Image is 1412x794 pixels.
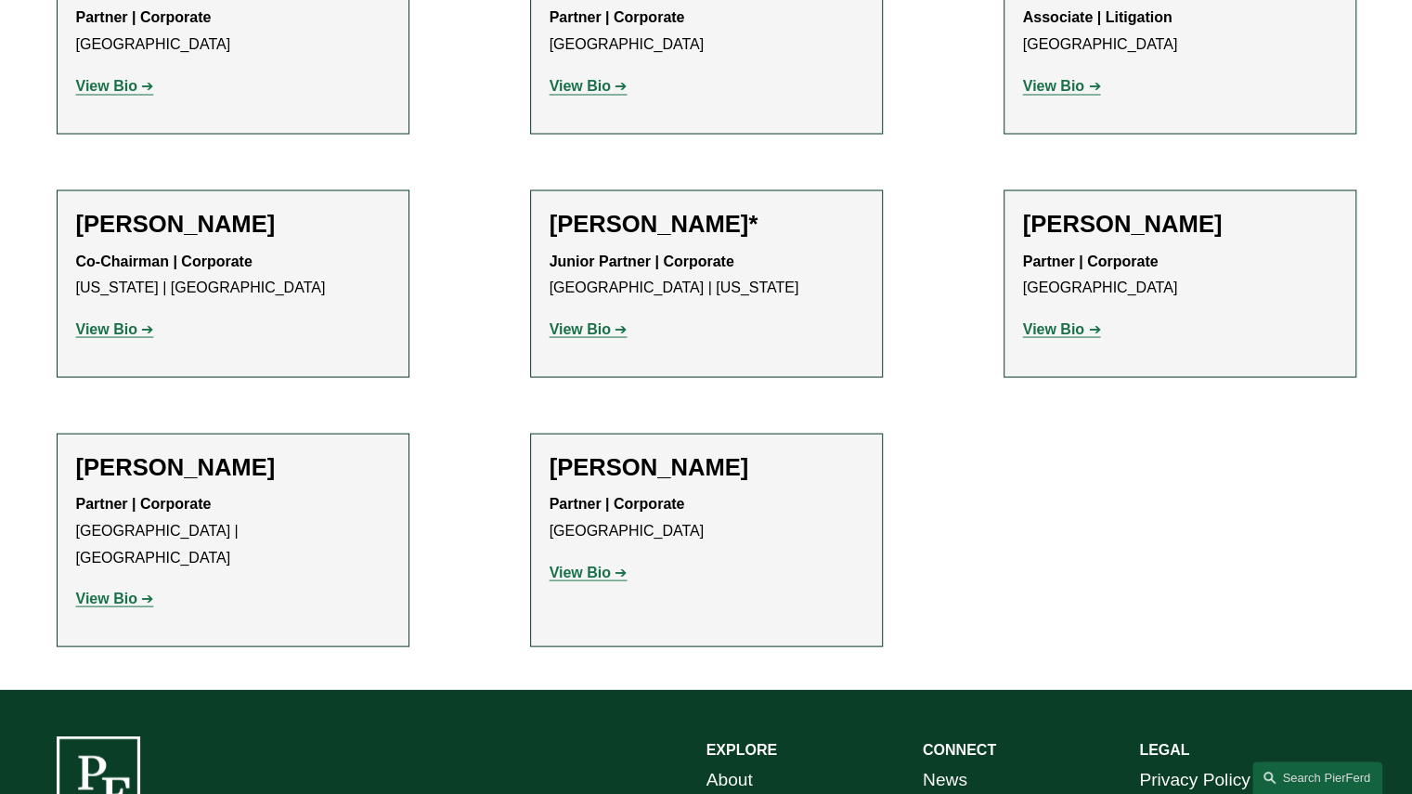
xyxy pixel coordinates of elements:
h2: [PERSON_NAME] [1023,209,1337,238]
p: [GEOGRAPHIC_DATA] | [US_STATE] [550,248,863,302]
strong: Junior Partner | Corporate [550,253,734,268]
a: View Bio [76,320,154,336]
strong: View Bio [76,78,137,94]
strong: LEGAL [1139,741,1189,757]
a: View Bio [550,320,628,336]
strong: View Bio [76,590,137,605]
h2: [PERSON_NAME]* [550,209,863,238]
strong: Partner | Corporate [76,9,212,25]
strong: Associate | Litigation [1023,9,1172,25]
strong: View Bio [550,320,611,336]
strong: View Bio [1023,78,1084,94]
strong: View Bio [550,564,611,579]
a: View Bio [1023,320,1101,336]
strong: Co-Chairman | Corporate [76,253,253,268]
p: [GEOGRAPHIC_DATA] [76,5,390,59]
a: View Bio [1023,78,1101,94]
p: [GEOGRAPHIC_DATA] [1023,248,1337,302]
strong: CONNECT [923,741,996,757]
p: [GEOGRAPHIC_DATA] [1023,5,1337,59]
p: [GEOGRAPHIC_DATA] [550,490,863,544]
p: [GEOGRAPHIC_DATA] [550,5,863,59]
a: View Bio [550,78,628,94]
p: [US_STATE] | [GEOGRAPHIC_DATA] [76,248,390,302]
strong: Partner | Corporate [550,9,685,25]
p: [GEOGRAPHIC_DATA] | [GEOGRAPHIC_DATA] [76,490,390,570]
strong: EXPLORE [706,741,777,757]
strong: View Bio [1023,320,1084,336]
a: View Bio [76,78,154,94]
strong: View Bio [550,78,611,94]
strong: Partner | Corporate [550,495,685,511]
strong: Partner | Corporate [1023,253,1159,268]
a: View Bio [550,564,628,579]
h2: [PERSON_NAME] [76,209,390,238]
a: Search this site [1252,761,1382,794]
strong: Partner | Corporate [76,495,212,511]
h2: [PERSON_NAME] [550,452,863,481]
h2: [PERSON_NAME] [76,452,390,481]
a: View Bio [76,590,154,605]
strong: View Bio [76,320,137,336]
